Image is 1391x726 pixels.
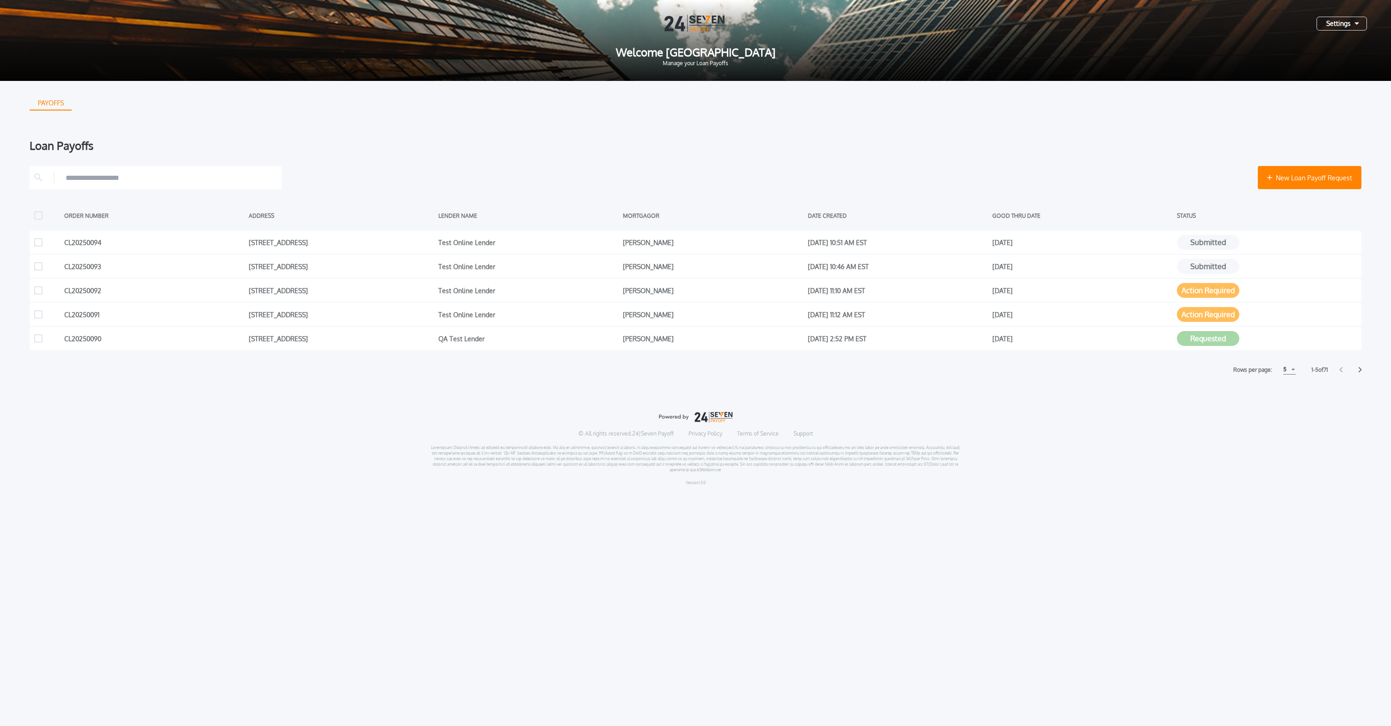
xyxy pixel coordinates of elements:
button: Submitted [1177,259,1239,274]
div: PAYOFFS [31,96,71,111]
div: [PERSON_NAME] [623,235,803,249]
div: [STREET_ADDRESS] [249,235,434,249]
div: [DATE] 10:46 AM EST [808,259,988,273]
span: New Loan Payoff Request [1276,173,1352,183]
div: [DATE] [992,259,1172,273]
div: LENDER NAME [438,209,618,222]
div: GOOD THRU DATE [992,209,1172,222]
div: [DATE] [992,332,1172,345]
div: [DATE] 11:12 AM EST [808,308,988,321]
button: 5 [1283,365,1296,375]
div: [DATE] [992,235,1172,249]
div: [STREET_ADDRESS] [249,332,434,345]
a: Support [794,430,813,437]
p: Version 1.3.0 [686,480,706,486]
label: Rows per page: [1233,365,1272,375]
div: MORTGAGOR [623,209,803,222]
div: STATUS [1177,209,1357,222]
label: 1 - 5 of 71 [1311,365,1328,375]
button: PAYOFFS [30,96,72,111]
div: Test Online Lender [438,283,618,297]
div: [PERSON_NAME] [623,332,803,345]
button: New Loan Payoff Request [1258,166,1361,189]
div: CL20250094 [64,235,244,249]
div: [STREET_ADDRESS] [249,308,434,321]
a: Terms of Service [737,430,779,437]
div: [DATE] 10:51 AM EST [808,235,988,249]
div: [STREET_ADDRESS] [249,259,434,273]
div: Loan Payoffs [30,140,1361,151]
div: [DATE] 11:10 AM EST [808,283,988,297]
div: Test Online Lender [438,259,618,273]
img: logo [659,412,732,423]
div: CL20250091 [64,308,244,321]
div: [DATE] [992,308,1172,321]
a: Privacy Policy [689,430,722,437]
div: QA Test Lender [438,332,618,345]
div: [DATE] 2:52 PM EST [808,332,988,345]
div: Test Online Lender [438,235,618,249]
p: Loremipsum: Dolorsit/Ametc ad elitsedd eiu temporincidi utlabore etdo. Ma aliq en adminimve, quis... [431,445,961,473]
img: Logo [665,15,726,32]
div: ADDRESS [249,209,434,222]
div: ORDER NUMBER [64,209,244,222]
button: Action Required [1177,283,1239,298]
div: [PERSON_NAME] [623,283,803,297]
div: [DATE] [992,283,1172,297]
div: [PERSON_NAME] [623,308,803,321]
button: Settings [1317,17,1367,31]
span: Welcome [GEOGRAPHIC_DATA] [15,47,1376,58]
div: 5 [1283,364,1286,375]
div: DATE CREATED [808,209,988,222]
button: Submitted [1177,235,1239,250]
span: Manage your Loan Payoffs [15,61,1376,66]
div: [PERSON_NAME] [623,259,803,273]
button: Action Required [1177,307,1239,322]
p: © All rights reserved. 24|Seven Payoff [579,430,674,437]
div: Test Online Lender [438,308,618,321]
div: CL20250090 [64,332,244,345]
div: CL20250093 [64,259,244,273]
div: [STREET_ADDRESS] [249,283,434,297]
button: Requested [1177,331,1239,346]
div: CL20250092 [64,283,244,297]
